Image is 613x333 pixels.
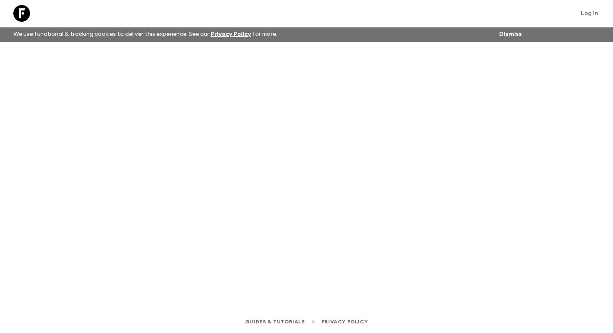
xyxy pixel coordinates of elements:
a: Guides & Tutorials [245,317,305,326]
a: Log in [576,8,603,19]
a: Privacy Policy [211,31,251,37]
p: We use functional & tracking cookies to deliver this experience. See our for more. [10,27,281,42]
a: Privacy Policy [322,317,368,326]
button: Dismiss [497,28,524,40]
